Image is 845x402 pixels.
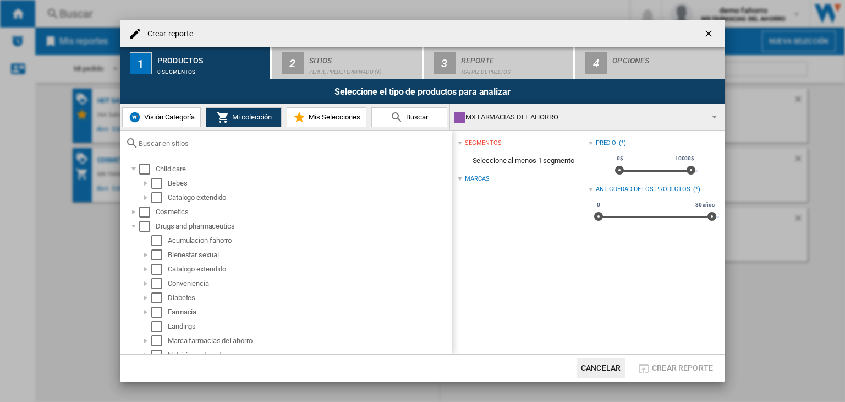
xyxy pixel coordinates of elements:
[585,52,607,74] div: 4
[151,350,168,361] md-checkbox: Select
[309,63,418,75] div: Perfil predeterminado (9)
[461,63,569,75] div: Matriz de precios
[652,363,713,372] span: Crear reporte
[151,264,168,275] md-checkbox: Select
[156,164,451,175] div: Child care
[168,321,451,332] div: Landings
[596,139,616,148] div: Precio
[424,47,575,79] button: 3 Reporte Matriz de precios
[615,154,625,163] span: 0$
[157,52,266,63] div: Productos
[465,175,489,183] div: Marcas
[575,47,725,79] button: 4 Opciones
[151,307,168,318] md-checkbox: Select
[596,185,690,194] div: Antigüedad de los productos
[206,107,282,127] button: Mi colección
[168,192,451,203] div: Catalogo extendido
[156,221,451,232] div: Drugs and pharmaceutics
[168,178,451,189] div: Bebes
[130,52,152,74] div: 1
[229,113,272,121] span: Mi colección
[403,113,428,121] span: Buscar
[151,335,168,346] md-checkbox: Select
[151,178,168,189] md-checkbox: Select
[703,28,716,41] ng-md-icon: getI18NText('BUTTONS.CLOSE_DIALOG')
[673,154,696,163] span: 10000$
[282,52,304,74] div: 2
[128,111,141,124] img: wiser-icon-blue.png
[151,192,168,203] md-checkbox: Select
[156,207,451,218] div: Cosmetics
[694,200,716,209] span: 30 años
[151,321,168,332] md-checkbox: Select
[168,249,451,260] div: Bienestar sexual
[458,150,588,171] span: Seleccione al menos 1 segmento
[139,221,156,232] md-checkbox: Select
[120,47,271,79] button: 1 Productos 0 segmentos
[168,235,451,246] div: Acumulacion fahorro
[168,307,451,318] div: Farmacia
[595,200,602,209] span: 0
[454,110,703,125] div: MX FARMACIAS DEL AHORRO
[120,79,725,104] div: Seleccione el tipo de productos para analizar
[139,207,156,218] md-checkbox: Select
[699,23,721,45] button: getI18NText('BUTTONS.CLOSE_DIALOG')
[168,264,451,275] div: Catalogo extendido
[151,292,168,303] md-checkbox: Select
[139,164,156,175] md-checkbox: Select
[612,52,721,63] div: Opciones
[151,235,168,246] md-checkbox: Select
[168,350,451,361] div: Nutricion y deporte
[287,107,366,127] button: Mis Selecciones
[272,47,423,79] button: 2 Sitios Perfil predeterminado (9)
[151,249,168,260] md-checkbox: Select
[461,52,569,63] div: Reporte
[139,139,447,148] input: Buscar en sitios
[434,52,456,74] div: 3
[122,107,201,127] button: Visión Categoría
[306,113,360,121] span: Mis Selecciones
[309,52,418,63] div: Sitios
[168,278,451,289] div: Conveniencia
[577,358,625,378] button: Cancelar
[371,107,447,127] button: Buscar
[465,139,501,148] div: segmentos
[151,278,168,289] md-checkbox: Select
[634,358,716,378] button: Crear reporte
[141,113,195,121] span: Visión Categoría
[142,29,193,40] h4: Crear reporte
[168,292,451,303] div: Diabetes
[168,335,451,346] div: Marca farmacias del ahorro
[157,63,266,75] div: 0 segmentos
